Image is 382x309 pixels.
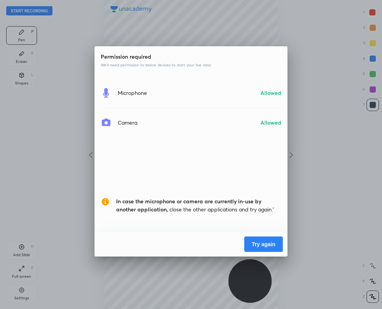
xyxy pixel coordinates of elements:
h4: Microphone [118,89,147,97]
h4: Permission required [101,52,281,61]
h4: Allowed [260,118,281,127]
span: In case the microphone or camera are currently in-use by another application, [116,198,261,213]
p: We’ll need permission to below devices to start your live class’ [101,62,281,68]
span: close the other applications and try again.’ [116,197,281,213]
h4: Camera [118,118,137,127]
h4: Allowed [260,89,281,97]
button: Try again [244,236,283,252]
